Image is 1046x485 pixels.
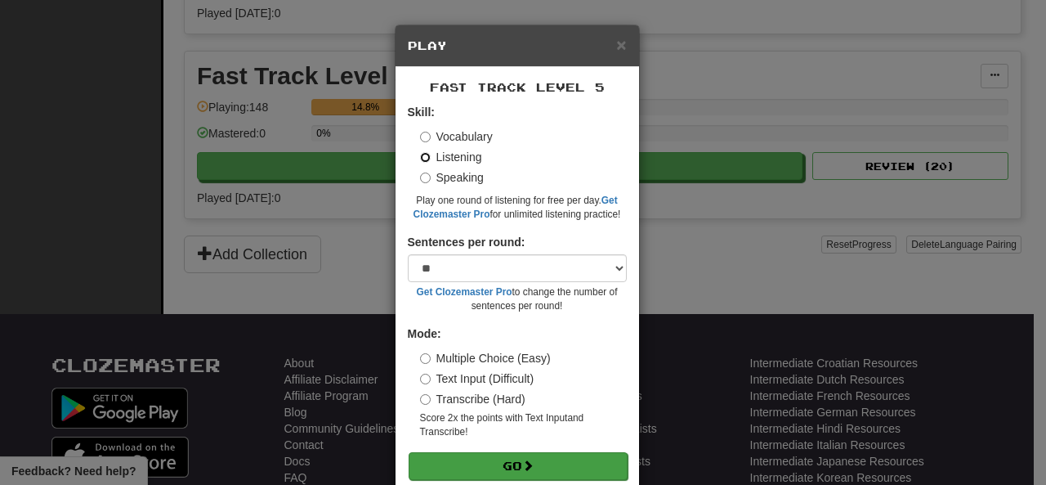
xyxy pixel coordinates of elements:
span: × [616,35,626,54]
input: Multiple Choice (Easy) [420,353,431,364]
label: Speaking [420,169,484,186]
label: Sentences per round: [408,234,525,250]
strong: Skill: [408,106,435,119]
h5: Play [408,38,627,54]
label: Text Input (Difficult) [420,370,534,387]
button: Close [616,36,626,53]
small: Score 2x the points with Text Input and Transcribe ! [420,411,627,439]
small: to change the number of sentences per round! [408,285,627,313]
button: Go [409,452,628,480]
small: Play one round of listening for free per day. for unlimited listening practice! [408,194,627,222]
label: Listening [420,149,482,165]
input: Transcribe (Hard) [420,394,431,405]
span: Fast Track Level 5 [430,80,605,94]
label: Transcribe (Hard) [420,391,525,407]
strong: Mode: [408,327,441,340]
input: Text Input (Difficult) [420,374,431,384]
a: Get Clozemaster Pro [417,286,512,298]
input: Speaking [420,173,431,183]
input: Listening [420,152,431,163]
label: Vocabulary [420,128,493,145]
label: Multiple Choice (Easy) [420,350,551,366]
input: Vocabulary [420,132,431,142]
